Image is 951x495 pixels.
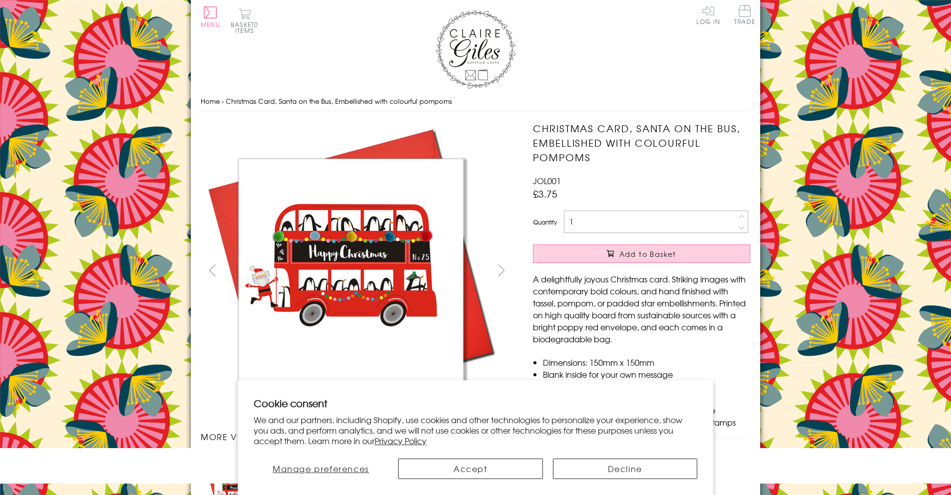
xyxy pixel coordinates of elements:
a: Log In [696,5,720,24]
span: JOL001 [533,175,561,187]
button: prev [201,259,223,281]
span: › [222,96,224,106]
button: Manage preferences [254,459,388,479]
button: Decline [553,459,698,479]
img: Christmas Card, Santa on the Bus, Embellished with colourful pompoms [513,121,813,421]
button: Basket0 items [231,8,258,33]
span: Trade [734,5,755,24]
img: Christmas Card, Santa on the Bus, Embellished with colourful pompoms [201,121,500,421]
a: Trade [734,5,755,26]
button: next [490,259,513,281]
li: Blank inside for your own message [543,368,750,380]
nav: breadcrumbs [201,91,750,112]
span: Menu [201,20,220,29]
span: £3.75 [533,187,557,201]
li: Dimensions: 150mm x 150mm [543,356,750,368]
a: Home [201,96,220,106]
p: A delightfully joyous Christmas card. Striking images with contemporary bold colours, and hand fi... [533,273,750,345]
span: Christmas Card, Santa on the Bus, Embellished with colourful pompoms [226,96,452,106]
h2: Cookie consent [254,396,697,410]
button: Menu [201,6,220,27]
span: Add to Basket [619,249,676,259]
label: Quantity [533,218,557,227]
h3: More views [201,431,513,443]
img: Claire Giles Greetings Cards [436,10,515,89]
a: Privacy Policy [375,435,427,447]
span: 0 items [235,20,258,35]
p: We and our partners, including Shopify, use cookies and other technologies to personalize your ex... [254,415,697,446]
h1: Christmas Card, Santa on the Bus, Embellished with colourful pompoms [533,121,750,164]
button: Add to Basket [533,245,750,263]
span: Manage preferences [273,463,369,475]
button: Accept [398,459,543,479]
